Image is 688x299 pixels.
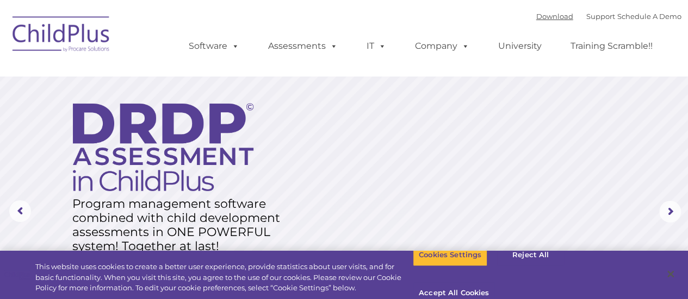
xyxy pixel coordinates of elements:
a: Schedule A Demo [617,12,681,21]
a: Software [178,35,250,57]
a: Support [586,12,615,21]
img: DRDP Assessment in ChildPlus [73,103,253,191]
a: Download [536,12,573,21]
div: This website uses cookies to create a better user experience, provide statistics about user visit... [35,262,413,294]
a: University [487,35,553,57]
button: Reject All [497,244,565,266]
span: Phone number [151,116,197,124]
a: Learn More [73,232,159,255]
font: | [536,12,681,21]
rs-layer: Program management software combined with child development assessments in ONE POWERFUL system! T... [72,197,293,253]
a: Training Scramble!! [560,35,664,57]
button: Close [659,262,683,286]
img: ChildPlus by Procare Solutions [7,9,116,63]
a: Assessments [257,35,349,57]
a: IT [356,35,397,57]
button: Cookies Settings [413,244,487,266]
a: Company [404,35,480,57]
span: Last name [151,72,184,80]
